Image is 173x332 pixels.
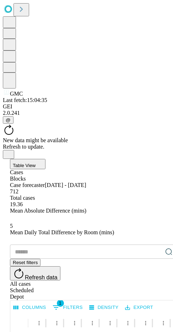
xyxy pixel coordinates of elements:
div: New data might be available [3,137,170,144]
button: Show filters [51,302,85,313]
div: 2.0.241 [3,110,170,116]
button: Sort [103,318,113,328]
span: 5 [10,223,13,229]
button: Menu [70,318,80,328]
span: Last fetch: 15:04:35 [3,97,47,103]
button: Menu [105,318,115,328]
div: GEI [3,103,170,110]
button: Refresh data [10,266,60,280]
button: Show filters [121,318,131,328]
button: Sort [139,318,149,328]
button: Reset filters [10,259,40,266]
span: 712 [10,188,18,194]
span: 1 [57,300,64,307]
button: Menu [123,318,133,328]
span: @ [6,117,11,123]
div: 1 active filter [121,318,131,328]
span: Mean Daily Total Difference by Room (mins) [10,229,114,235]
button: Sort [32,318,42,328]
button: Sort [86,318,96,328]
button: Export [123,302,155,313]
button: Sort [68,318,78,328]
button: Menu [52,318,62,328]
span: Refresh data [25,274,58,280]
button: @ [3,116,13,124]
button: Sort [50,318,60,328]
span: Total cases [10,195,35,201]
span: GMC [10,91,23,97]
button: Density [87,302,120,313]
button: Menu [158,318,168,328]
button: Menu [141,318,151,328]
span: Table View [13,163,36,168]
span: 19.36 [10,201,23,207]
button: Table View [10,159,45,169]
span: [DATE] - [DATE] [45,182,86,188]
button: Sort [157,318,167,328]
button: Menu [34,318,44,328]
div: Refresh to update. [3,144,170,150]
button: Menu [87,318,97,328]
span: Mean Absolute Difference (mins) [10,208,86,214]
span: Reset filters [13,260,38,265]
button: Select columns [12,302,48,313]
button: Close [3,150,14,159]
span: Case forecaster [10,182,45,188]
div: New data might be availableRefresh to update.Close [3,124,170,159]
